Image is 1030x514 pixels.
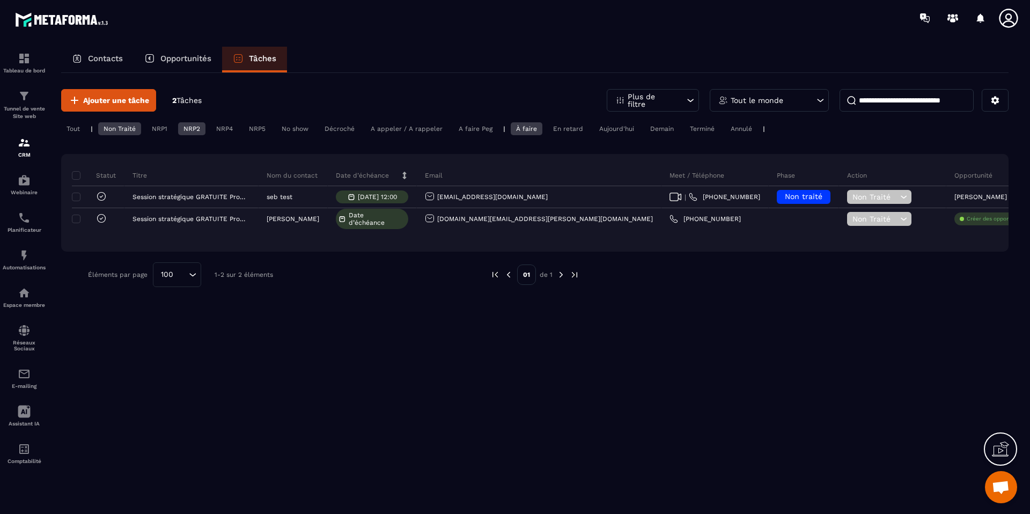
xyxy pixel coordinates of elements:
[3,383,46,389] p: E-mailing
[3,227,46,233] p: Planificateur
[134,47,222,72] a: Opportunités
[18,90,31,102] img: formation
[98,122,141,135] div: Non Traité
[3,302,46,308] p: Espace membre
[336,171,389,180] p: Date d’échéance
[215,271,273,278] p: 1-2 sur 2 éléments
[365,122,448,135] div: A appeler / A rappeler
[276,122,314,135] div: No show
[244,122,271,135] div: NRP5
[83,95,149,106] span: Ajouter une tâche
[847,171,867,180] p: Action
[18,52,31,65] img: formation
[425,171,443,180] p: Email
[133,215,247,223] p: Session stratégique GRATUITE Programme Ariane
[3,44,46,82] a: formationformationTableau de bord
[570,270,579,280] img: next
[319,122,360,135] div: Décroché
[785,192,822,201] span: Non traité
[777,171,795,180] p: Phase
[967,215,1027,223] p: Créer des opportunités
[153,262,201,287] div: Search for option
[852,215,897,223] span: Non Traité
[645,122,679,135] div: Demain
[61,47,134,72] a: Contacts
[222,47,287,72] a: Tâches
[3,203,46,241] a: schedulerschedulerPlanificateur
[3,166,46,203] a: automationsautomationsWebinaire
[763,125,765,133] p: |
[349,211,406,226] span: Date d’échéance
[3,68,46,74] p: Tableau de bord
[18,174,31,187] img: automations
[3,105,46,120] p: Tunnel de vente Site web
[18,324,31,337] img: social-network
[490,270,500,280] img: prev
[954,171,992,180] p: Opportunité
[954,193,1007,201] p: [PERSON_NAME]
[3,82,46,128] a: formationformationTunnel de vente Site web
[91,125,93,133] p: |
[18,368,31,380] img: email
[133,171,147,180] p: Titre
[177,269,186,281] input: Search for option
[3,241,46,278] a: automationsautomationsAutomatisations
[3,421,46,427] p: Assistant IA
[133,193,247,201] p: Session stratégique GRATUITE Programme Ariane
[146,122,173,135] div: NRP1
[3,316,46,359] a: social-networksocial-networkRéseaux Sociaux
[18,136,31,149] img: formation
[3,278,46,316] a: automationsautomationsEspace membre
[18,443,31,456] img: accountant
[267,171,318,180] p: Nom du contact
[985,471,1017,503] div: Ouvrir le chat
[3,435,46,472] a: accountantaccountantComptabilité
[267,193,292,201] p: seb test
[157,269,177,281] span: 100
[358,193,397,201] p: [DATE] 12:00
[517,265,536,285] p: 01
[548,122,588,135] div: En retard
[511,122,542,135] div: À faire
[669,215,741,223] a: [PHONE_NUMBER]
[3,359,46,397] a: emailemailE-mailing
[3,340,46,351] p: Réseaux Sociaux
[504,270,513,280] img: prev
[3,458,46,464] p: Comptabilité
[160,54,211,63] p: Opportunités
[3,397,46,435] a: Assistant IA
[3,189,46,195] p: Webinaire
[75,171,116,180] p: Statut
[685,122,720,135] div: Terminé
[88,54,123,63] p: Contacts
[18,249,31,262] img: automations
[15,10,112,30] img: logo
[18,287,31,299] img: automations
[18,211,31,224] img: scheduler
[685,193,686,201] span: |
[453,122,498,135] div: A faire Peg
[503,125,505,133] p: |
[211,122,238,135] div: NRP4
[178,122,205,135] div: NRP2
[249,54,276,63] p: Tâches
[3,128,46,166] a: formationformationCRM
[176,96,202,105] span: Tâches
[540,270,553,279] p: de 1
[3,152,46,158] p: CRM
[61,89,156,112] button: Ajouter une tâche
[172,96,202,106] p: 2
[852,193,897,201] span: Non Traité
[267,215,319,223] p: [PERSON_NAME]
[628,93,675,108] p: Plus de filtre
[594,122,639,135] div: Aujourd'hui
[61,122,85,135] div: Tout
[556,270,566,280] img: next
[689,193,760,201] a: [PHONE_NUMBER]
[725,122,757,135] div: Annulé
[669,171,724,180] p: Meet / Téléphone
[731,97,783,104] p: Tout le monde
[88,271,148,278] p: Éléments par page
[3,265,46,270] p: Automatisations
